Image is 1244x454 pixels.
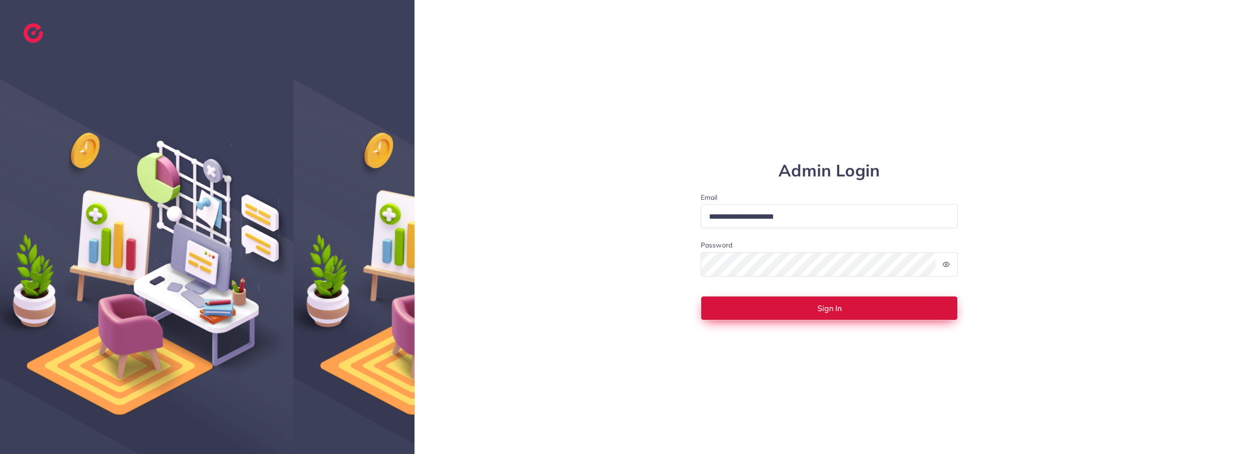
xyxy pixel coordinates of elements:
label: Email [701,192,958,202]
span: Sign In [817,304,842,312]
button: Sign In [701,296,958,320]
h1: Admin Login [701,161,958,181]
img: logo [23,23,43,43]
label: Password [701,240,732,250]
